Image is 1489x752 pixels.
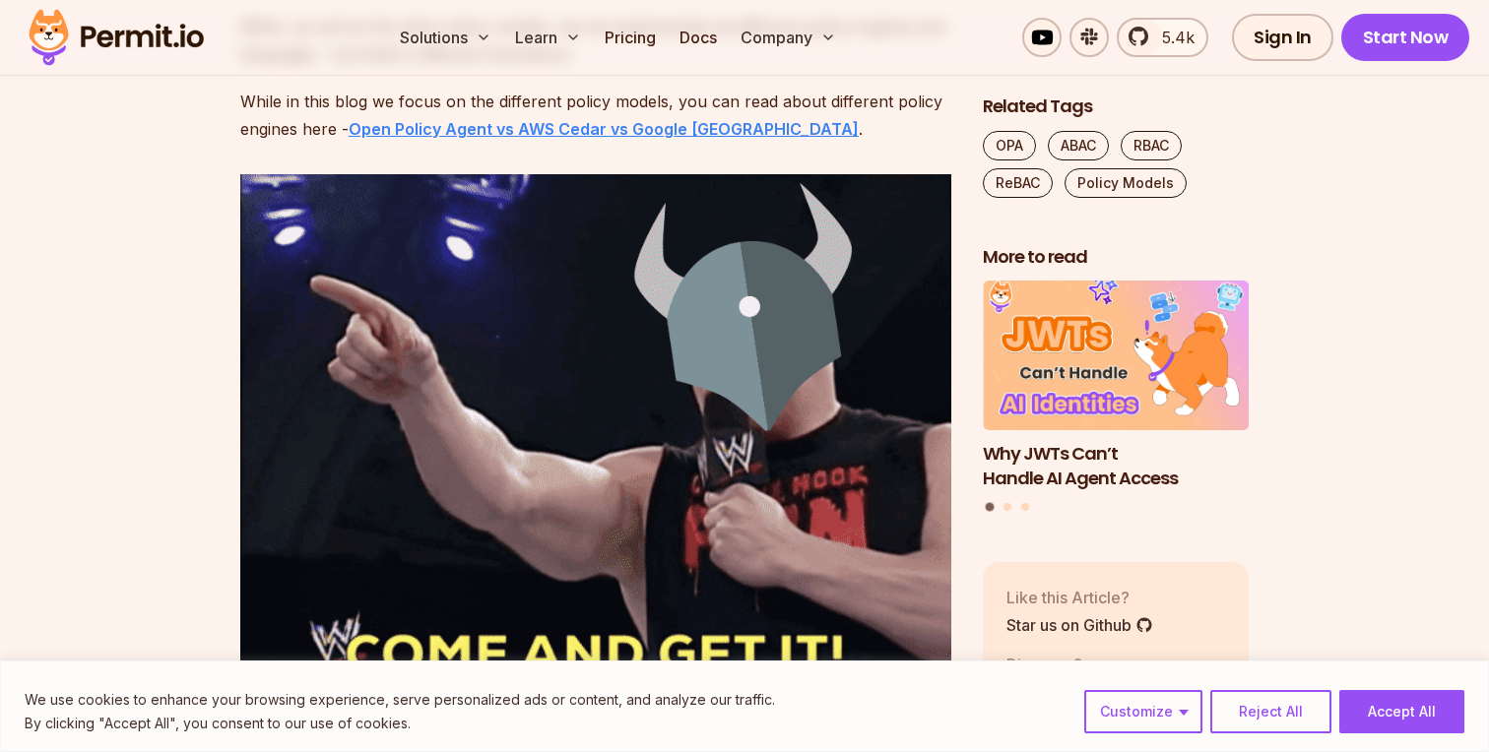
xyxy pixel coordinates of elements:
[25,688,775,712] p: We use cookies to enhance your browsing experience, serve personalized ads or content, and analyz...
[1065,168,1187,198] a: Policy Models
[1150,26,1195,49] span: 5.4k
[1048,131,1109,160] a: ABAC
[1006,613,1153,637] a: Star us on Github
[1121,131,1182,160] a: RBAC
[240,88,951,143] p: While in this blog we focus on the different policy models, you can read about different policy e...
[1210,690,1331,733] button: Reject All
[983,442,1249,491] h3: Why JWTs Can’t Handle AI Agent Access
[672,18,725,57] a: Docs
[983,282,1249,491] a: Why JWTs Can’t Handle AI Agent AccessWhy JWTs Can’t Handle AI Agent Access
[1339,690,1464,733] button: Accept All
[240,174,951,704] img: ezgif-3-a00b36a41d.gif
[1006,586,1153,609] p: Like this Article?
[20,4,213,71] img: Permit logo
[1084,690,1202,733] button: Customize
[983,131,1036,160] a: OPA
[1117,18,1208,57] a: 5.4k
[1021,504,1029,512] button: Go to slide 3
[983,282,1249,515] div: Posts
[597,18,664,57] a: Pricing
[983,168,1053,198] a: ReBAC
[983,282,1249,491] li: 1 of 3
[983,282,1249,431] img: Why JWTs Can’t Handle AI Agent Access
[1006,653,1111,676] p: Disagree?
[1232,14,1333,61] a: Sign In
[1341,14,1470,61] a: Start Now
[507,18,589,57] button: Learn
[983,94,1249,119] h2: Related Tags
[349,119,859,139] a: Open Policy Agent vs AWS Cedar vs Google [GEOGRAPHIC_DATA]
[986,503,995,512] button: Go to slide 1
[983,245,1249,270] h2: More to read
[392,18,499,57] button: Solutions
[1003,504,1011,512] button: Go to slide 2
[25,712,775,735] p: By clicking "Accept All", you consent to our use of cookies.
[733,18,844,57] button: Company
